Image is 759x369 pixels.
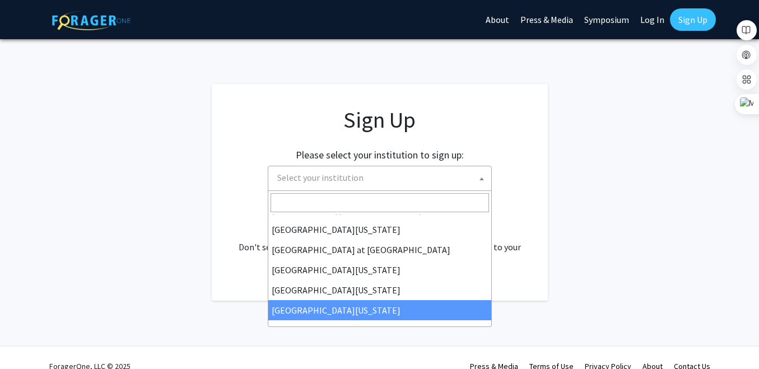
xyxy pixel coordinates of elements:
[234,106,525,133] h1: Sign Up
[268,240,491,260] li: [GEOGRAPHIC_DATA] at [GEOGRAPHIC_DATA]
[8,319,48,361] iframe: Chat
[268,166,492,191] span: Select your institution
[268,300,491,320] li: [GEOGRAPHIC_DATA][US_STATE]
[268,320,491,340] li: [PERSON_NAME][GEOGRAPHIC_DATA]
[52,11,131,30] img: ForagerOne Logo
[268,260,491,280] li: [GEOGRAPHIC_DATA][US_STATE]
[296,149,464,161] h2: Please select your institution to sign up:
[234,213,525,267] div: Already have an account? . Don't see your institution? about bringing ForagerOne to your institut...
[277,172,364,183] span: Select your institution
[271,193,489,212] input: Search
[670,8,716,31] a: Sign Up
[273,166,491,189] span: Select your institution
[268,280,491,300] li: [GEOGRAPHIC_DATA][US_STATE]
[268,219,491,240] li: [GEOGRAPHIC_DATA][US_STATE]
